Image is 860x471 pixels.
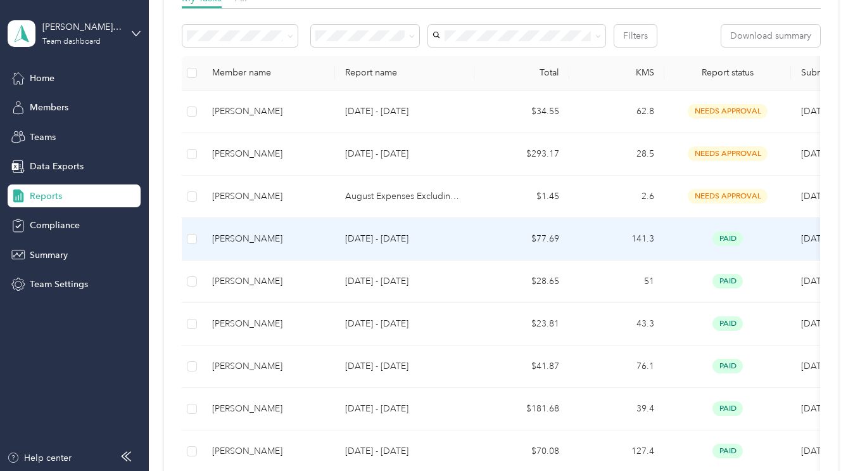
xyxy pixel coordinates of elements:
[212,402,325,416] div: [PERSON_NAME]
[569,133,664,176] td: 28.5
[335,56,474,91] th: Report name
[801,318,829,329] span: [DATE]
[474,345,569,388] td: $41.87
[212,67,325,78] div: Member name
[30,219,80,232] span: Compliance
[345,444,464,458] p: [DATE] - [DATE]
[474,91,569,133] td: $34.55
[614,25,657,47] button: Filters
[212,444,325,458] div: [PERSON_NAME]
[212,105,325,119] div: [PERSON_NAME]
[212,232,325,246] div: [PERSON_NAME]
[712,231,743,246] span: paid
[721,25,820,47] button: Download summary
[345,190,464,203] p: August Expenses Excluding Mileage
[569,345,664,388] td: 76.1
[569,91,664,133] td: 62.8
[569,261,664,303] td: 51
[688,104,768,119] span: needs approval
[345,232,464,246] p: [DATE] - [DATE]
[688,189,768,203] span: needs approval
[569,218,664,261] td: 141.3
[474,388,569,430] td: $181.68
[712,316,743,331] span: paid
[674,67,781,78] span: Report status
[712,401,743,416] span: paid
[345,402,464,416] p: [DATE] - [DATE]
[42,38,101,46] div: Team dashboard
[42,20,122,34] div: [PERSON_NAME]'s Team
[212,190,325,203] div: [PERSON_NAME]
[579,67,654,78] div: KMS
[7,451,72,465] button: Help center
[30,131,56,144] span: Teams
[474,303,569,345] td: $23.81
[484,67,559,78] div: Total
[30,160,84,173] span: Data Exports
[345,105,464,119] p: [DATE] - [DATE]
[801,191,829,202] span: [DATE]
[569,388,664,430] td: 39.4
[474,133,569,176] td: $293.17
[801,276,829,287] span: [DATE]
[801,361,829,371] span: [DATE]
[345,359,464,373] p: [DATE] - [DATE]
[474,261,569,303] td: $28.65
[801,233,829,244] span: [DATE]
[345,147,464,161] p: [DATE] - [DATE]
[345,274,464,288] p: [DATE] - [DATE]
[712,359,743,373] span: paid
[212,317,325,331] div: [PERSON_NAME]
[569,176,664,218] td: 2.6
[801,106,829,117] span: [DATE]
[712,444,743,458] span: paid
[345,317,464,331] p: [DATE] - [DATE]
[474,176,569,218] td: $1.45
[30,190,62,203] span: Reports
[569,303,664,345] td: 43.3
[688,146,768,161] span: needs approval
[474,218,569,261] td: $77.69
[30,248,68,262] span: Summary
[30,101,68,114] span: Members
[801,148,829,159] span: [DATE]
[712,274,743,288] span: paid
[212,147,325,161] div: [PERSON_NAME]
[212,359,325,373] div: [PERSON_NAME]
[202,56,335,91] th: Member name
[30,72,54,85] span: Home
[30,278,88,291] span: Team Settings
[789,400,860,471] iframe: Everlance-gr Chat Button Frame
[212,274,325,288] div: [PERSON_NAME]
